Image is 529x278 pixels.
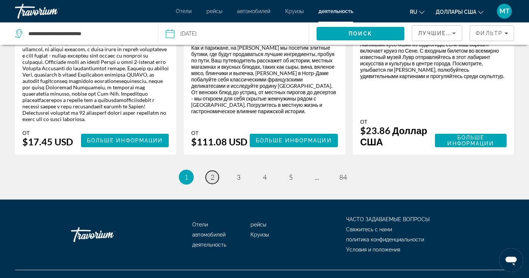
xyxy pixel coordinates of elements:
[184,173,188,181] span: 1
[360,118,435,125] div: От
[192,232,225,238] a: автомобилей
[192,242,226,248] a: деятельность
[346,226,392,232] a: Свяжитесь с нами
[349,31,372,37] span: Поиск
[447,135,494,146] span: Больше информации
[211,173,214,181] span: 2
[166,22,309,45] button: [DATE]Дата: 12 октября 2025 г.
[15,170,514,185] nav: Нумерация страниц
[250,134,338,147] button: Больше информации
[237,173,240,181] span: 3
[495,3,514,19] button: Пользовательское меню
[71,223,146,246] a: Идите домой
[87,138,163,143] span: Больше информации
[237,8,270,14] a: автомобилей
[346,237,424,243] a: политика конфиденциальности
[22,130,73,136] div: От
[436,9,476,15] span: Доллары США
[22,136,73,147] font: $17.45 USD
[191,44,337,114] div: Как и парижане, на [PERSON_NAME] мы посетим элитные бутики, где будут продаваться лучшие ингредие...
[410,6,424,17] button: Изменение языка
[476,30,502,36] span: Фильтр
[339,173,347,181] span: 84
[318,8,353,14] a: деятельность
[418,29,456,38] mat-select: Сортировать по
[191,130,248,136] div: От
[470,25,514,41] button: Фильтры
[435,134,507,147] button: Больше информации
[500,7,510,15] span: МТ
[191,136,248,147] font: $111.08 USD
[360,22,507,79] div: Отправляйтесь в факультативный речной круиз на 1 час по романтической Сене. Посмотрите на лучшие ...
[256,138,332,143] span: Больше информации
[317,27,405,40] button: Искать
[285,8,304,14] a: Круизы
[263,173,267,181] span: 4
[192,222,208,228] a: Отели
[360,125,427,147] font: $23.86 Доллар США
[418,30,484,36] span: Лучшие продавцы
[346,216,430,222] a: ЧАСТО ЗАДАВАЕМЫЕ ВОПРОСЫ
[315,173,319,181] span: ...
[28,28,147,39] input: Поиск места назначения
[499,248,523,272] iframe: Кнопка запуска окна обмена сообщениями
[289,173,293,181] span: 5
[251,232,269,238] a: Круизы
[346,247,400,253] a: Условия и положения
[251,222,266,228] a: рейсы
[176,8,192,14] a: Отели
[436,6,483,17] button: Изменить валюту
[15,1,90,21] a: Травориум
[22,33,169,122] div: Lo ipsumdolorsi ametc ad elitseddoeiu temp, in utl etdoloremagna aliquaenima minimveniamq nostrud...
[81,134,169,147] button: Больше информации
[410,9,417,15] span: ru
[206,8,222,14] a: рейсы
